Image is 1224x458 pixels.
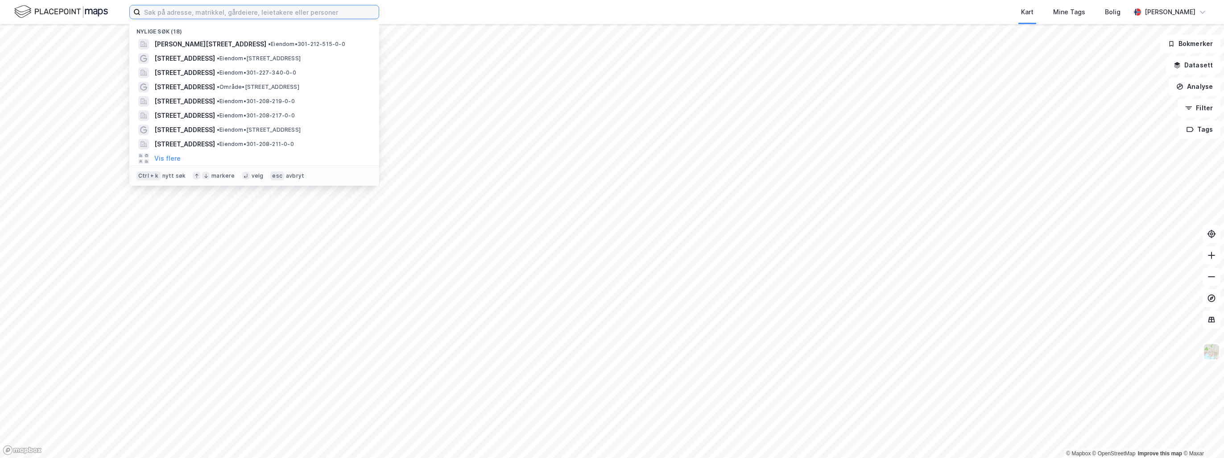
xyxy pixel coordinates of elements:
[154,110,215,121] span: [STREET_ADDRESS]
[1179,121,1220,138] button: Tags
[154,153,181,164] button: Vis flere
[141,5,379,19] input: Søk på adresse, matrikkel, gårdeiere, leietakere eller personer
[217,69,296,76] span: Eiendom • 301-227-340-0-0
[1092,450,1136,457] a: OpenStreetMap
[154,67,215,78] span: [STREET_ADDRESS]
[1021,7,1034,17] div: Kart
[129,21,379,37] div: Nylige søk (18)
[252,172,264,179] div: velg
[154,125,215,135] span: [STREET_ADDRESS]
[154,39,266,50] span: [PERSON_NAME][STREET_ADDRESS]
[268,41,271,47] span: •
[3,445,42,455] a: Mapbox homepage
[154,53,215,64] span: [STREET_ADDRESS]
[154,82,215,92] span: [STREET_ADDRESS]
[1203,343,1220,360] img: Z
[217,112,219,119] span: •
[1145,7,1195,17] div: [PERSON_NAME]
[162,172,186,179] div: nytt søk
[217,126,219,133] span: •
[1179,415,1224,458] iframe: Chat Widget
[217,141,294,148] span: Eiendom • 301-208-211-0-0
[217,69,219,76] span: •
[217,126,301,133] span: Eiendom • [STREET_ADDRESS]
[217,55,219,62] span: •
[1166,56,1220,74] button: Datasett
[1160,35,1220,53] button: Bokmerker
[217,98,219,104] span: •
[217,98,295,105] span: Eiendom • 301-208-219-0-0
[217,83,299,91] span: Område • [STREET_ADDRESS]
[217,112,295,119] span: Eiendom • 301-208-217-0-0
[1169,78,1220,96] button: Analyse
[270,171,284,180] div: esc
[1053,7,1085,17] div: Mine Tags
[268,41,345,48] span: Eiendom • 301-212-515-0-0
[1178,99,1220,117] button: Filter
[1138,450,1182,457] a: Improve this map
[136,171,161,180] div: Ctrl + k
[286,172,304,179] div: avbryt
[217,141,219,147] span: •
[14,4,108,20] img: logo.f888ab2527a4732fd821a326f86c7f29.svg
[154,96,215,107] span: [STREET_ADDRESS]
[217,83,219,90] span: •
[1105,7,1121,17] div: Bolig
[211,172,235,179] div: markere
[1066,450,1091,457] a: Mapbox
[217,55,301,62] span: Eiendom • [STREET_ADDRESS]
[154,139,215,150] span: [STREET_ADDRESS]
